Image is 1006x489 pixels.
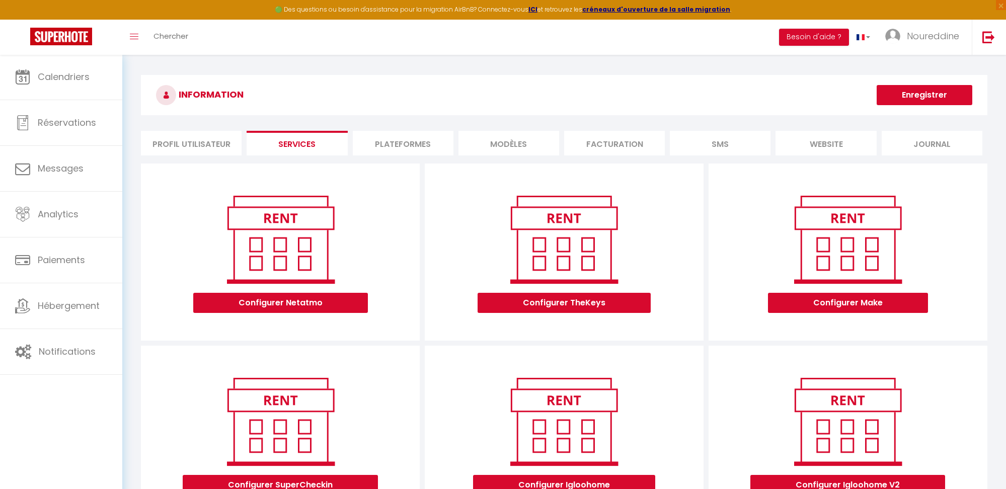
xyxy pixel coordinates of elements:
[670,131,770,155] li: SMS
[38,208,79,220] span: Analytics
[38,299,100,312] span: Hébergement
[907,30,959,42] span: Noureddine
[38,70,90,83] span: Calendriers
[784,373,912,470] img: rent.png
[30,28,92,45] img: Super Booking
[216,191,345,288] img: rent.png
[141,131,242,155] li: Profil Utilisateur
[885,29,900,44] img: ...
[38,254,85,266] span: Paiements
[38,116,96,129] span: Réservations
[776,131,876,155] li: website
[784,191,912,288] img: rent.png
[528,5,537,14] a: ICI
[982,31,995,43] img: logout
[146,20,196,55] a: Chercher
[882,131,982,155] li: Journal
[458,131,559,155] li: MODÈLES
[768,293,928,313] button: Configurer Make
[478,293,651,313] button: Configurer TheKeys
[500,191,628,288] img: rent.png
[216,373,345,470] img: rent.png
[38,162,84,175] span: Messages
[39,345,96,358] span: Notifications
[153,31,188,41] span: Chercher
[878,20,972,55] a: ... Noureddine
[564,131,665,155] li: Facturation
[779,29,849,46] button: Besoin d'aide ?
[582,5,730,14] a: créneaux d'ouverture de la salle migration
[193,293,368,313] button: Configurer Netatmo
[247,131,347,155] li: Services
[500,373,628,470] img: rent.png
[877,85,972,105] button: Enregistrer
[141,75,987,115] h3: INFORMATION
[353,131,453,155] li: Plateformes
